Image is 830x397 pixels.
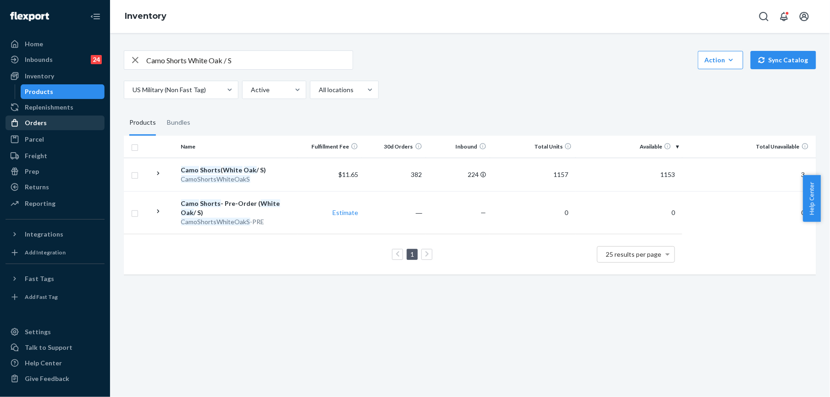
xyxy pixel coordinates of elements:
[25,151,47,160] div: Freight
[250,85,251,94] input: Active
[181,166,199,174] em: Camo
[261,199,280,207] em: White
[25,118,47,127] div: Orders
[775,7,793,26] button: Open notifications
[25,230,63,239] div: Integrations
[25,87,54,96] div: Products
[338,171,358,178] span: $11.65
[6,340,105,355] a: Talk to Support
[129,110,156,136] div: Products
[181,217,294,226] div: -PRE
[362,158,426,191] td: 382
[25,182,49,192] div: Returns
[668,209,679,216] span: 0
[657,171,679,178] span: 1153
[606,250,662,258] span: 25 results per page
[6,149,105,163] a: Freight
[167,110,190,136] div: Bundles
[25,327,51,336] div: Settings
[181,199,199,207] em: Camo
[25,135,44,144] div: Parcel
[200,166,221,174] em: Shorts
[117,3,174,30] ol: breadcrumbs
[698,51,743,69] button: Action
[795,7,813,26] button: Open account menu
[6,290,105,304] a: Add Fast Tag
[25,343,72,352] div: Talk to Support
[550,171,572,178] span: 1157
[6,227,105,242] button: Integrations
[751,51,816,69] button: Sync Catalog
[6,325,105,339] a: Settings
[575,136,682,158] th: Available
[146,51,353,69] input: Search inventory by name or sku
[25,199,55,208] div: Reporting
[6,356,105,370] a: Help Center
[91,55,102,64] div: 24
[362,136,426,158] th: 30d Orders
[6,100,105,115] a: Replenishments
[6,271,105,286] button: Fast Tags
[25,39,43,49] div: Home
[244,166,257,174] em: Oak
[181,165,294,175] div: ( / S)
[798,171,809,178] span: 3
[6,116,105,130] a: Orders
[682,136,816,158] th: Total Unavailable
[10,12,49,21] img: Flexport logo
[298,136,362,158] th: Fulfillment Fee
[200,199,221,207] em: Shorts
[6,132,105,147] a: Parcel
[409,250,416,258] a: Page 1 is your current page
[6,37,105,51] a: Home
[25,358,62,368] div: Help Center
[132,85,133,94] input: US Military (Non Fast Tag)
[181,209,194,216] em: Oak
[86,7,105,26] button: Close Navigation
[755,7,773,26] button: Open Search Box
[125,11,166,21] a: Inventory
[426,136,490,158] th: Inbound
[223,166,243,174] em: White
[6,371,105,386] button: Give Feedback
[6,245,105,260] a: Add Integration
[25,274,54,283] div: Fast Tags
[426,158,490,191] td: 224
[181,218,250,226] em: CamoShortsWhiteOakS
[798,209,809,216] span: 0
[490,136,576,158] th: Total Units
[177,136,298,158] th: Name
[21,84,105,99] a: Products
[6,180,105,194] a: Returns
[25,103,73,112] div: Replenishments
[25,293,58,301] div: Add Fast Tag
[6,196,105,211] a: Reporting
[705,55,736,65] div: Action
[6,52,105,67] a: Inbounds24
[25,167,39,176] div: Prep
[6,69,105,83] a: Inventory
[25,55,53,64] div: Inbounds
[481,209,487,216] span: —
[25,248,66,256] div: Add Integration
[318,85,319,94] input: All locations
[25,374,69,383] div: Give Feedback
[803,175,821,222] button: Help Center
[181,175,250,183] em: CamoShortsWhiteOakS
[181,199,294,217] div: - Pre-Order ( / S)
[561,209,572,216] span: 0
[332,209,358,216] a: Estimate
[6,164,105,179] a: Prep
[25,72,54,81] div: Inventory
[362,191,426,234] td: ―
